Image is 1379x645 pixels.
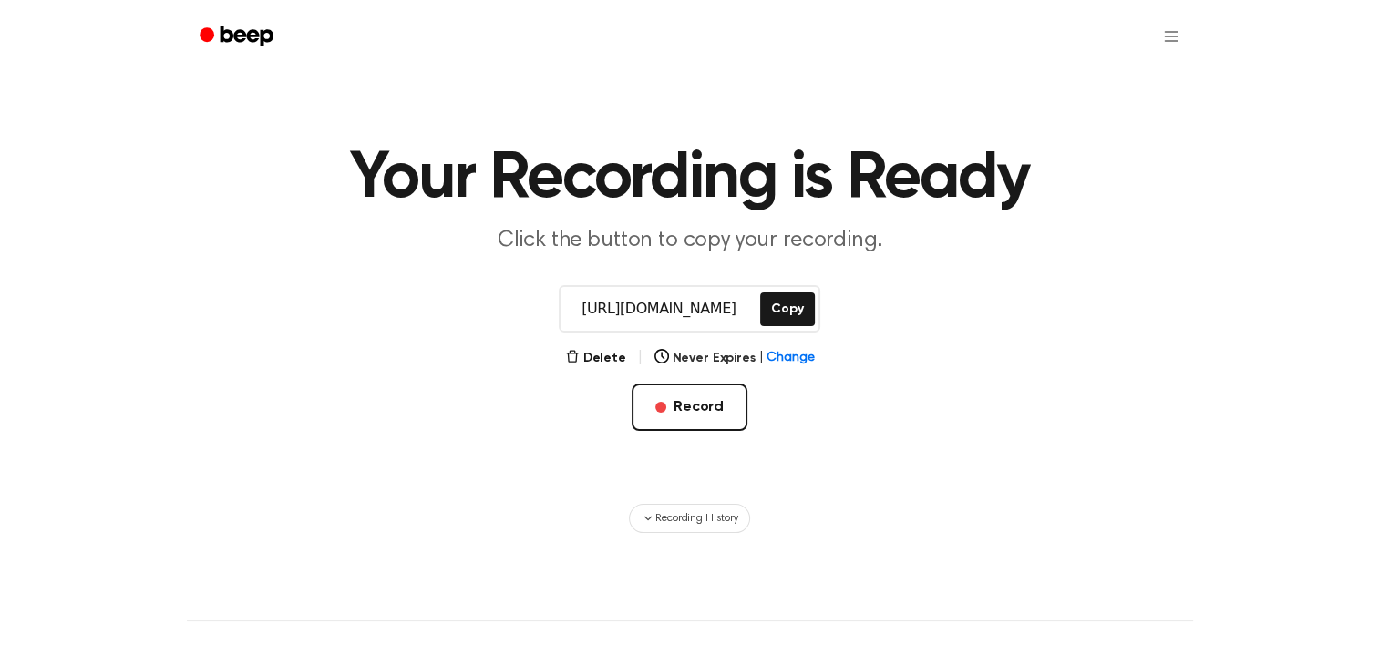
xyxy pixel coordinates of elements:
button: Delete [565,349,626,368]
button: Never Expires|Change [654,349,815,368]
button: Recording History [629,504,749,533]
button: Copy [760,292,814,326]
h1: Your Recording is Ready [223,146,1157,211]
button: Record [632,384,747,431]
button: Open menu [1149,15,1193,58]
span: Recording History [655,510,737,527]
a: Beep [187,19,290,55]
span: | [758,349,763,368]
span: Change [767,349,814,368]
span: | [637,347,643,369]
p: Click the button to copy your recording. [340,226,1040,256]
